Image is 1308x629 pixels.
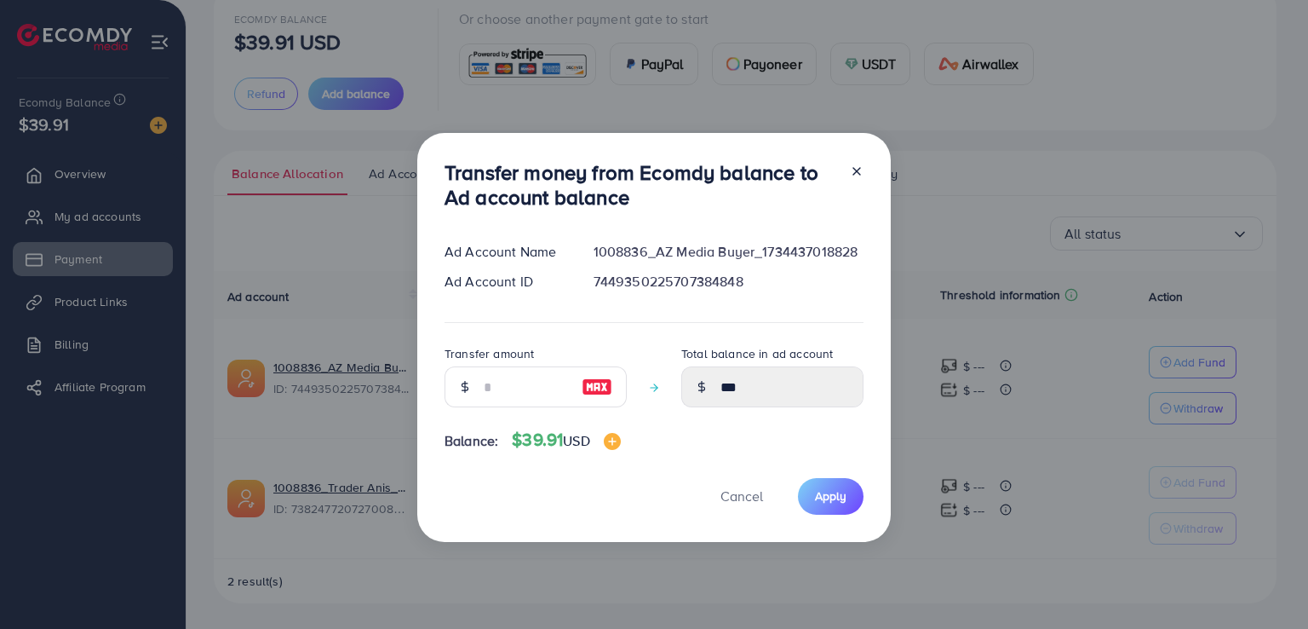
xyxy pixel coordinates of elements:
[431,272,580,291] div: Ad Account ID
[580,242,877,262] div: 1008836_AZ Media Buyer_1734437018828
[445,345,534,362] label: Transfer amount
[580,272,877,291] div: 7449350225707384848
[604,433,621,450] img: image
[1236,552,1295,616] iframe: Chat
[699,478,784,515] button: Cancel
[798,478,863,515] button: Apply
[445,160,836,210] h3: Transfer money from Ecomdy balance to Ad account balance
[431,242,580,262] div: Ad Account Name
[681,345,833,362] label: Total balance in ad account
[720,487,763,505] span: Cancel
[582,377,612,397] img: image
[563,431,589,450] span: USD
[512,430,620,451] h4: $39.91
[815,488,846,505] span: Apply
[445,431,498,451] span: Balance:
